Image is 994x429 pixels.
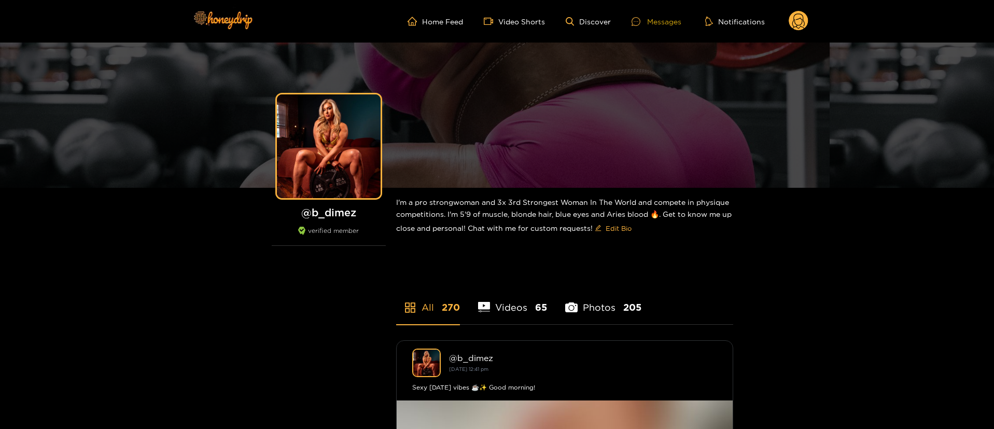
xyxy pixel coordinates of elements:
[565,278,641,324] li: Photos
[606,223,632,233] span: Edit Bio
[396,188,733,245] div: I'm a pro strongwoman and 3x 3rd Strongest Woman In The World and compete in physique competition...
[623,301,641,314] span: 205
[396,278,460,324] li: All
[449,353,717,363] div: @ b_dimez
[632,16,681,27] div: Messages
[593,220,634,237] button: editEdit Bio
[272,206,386,219] h1: @ b_dimez
[412,382,717,393] div: Sexy [DATE] vibes ☕️✨ Good morning!
[408,17,422,26] span: home
[272,227,386,246] div: verified member
[478,278,548,324] li: Videos
[484,17,545,26] a: Video Shorts
[702,16,768,26] button: Notifications
[408,17,463,26] a: Home Feed
[566,17,611,26] a: Discover
[535,301,547,314] span: 65
[484,17,498,26] span: video-camera
[412,349,441,377] img: b_dimez
[595,225,601,232] span: edit
[442,301,460,314] span: 270
[404,301,416,314] span: appstore
[449,366,488,372] small: [DATE] 12:41 pm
